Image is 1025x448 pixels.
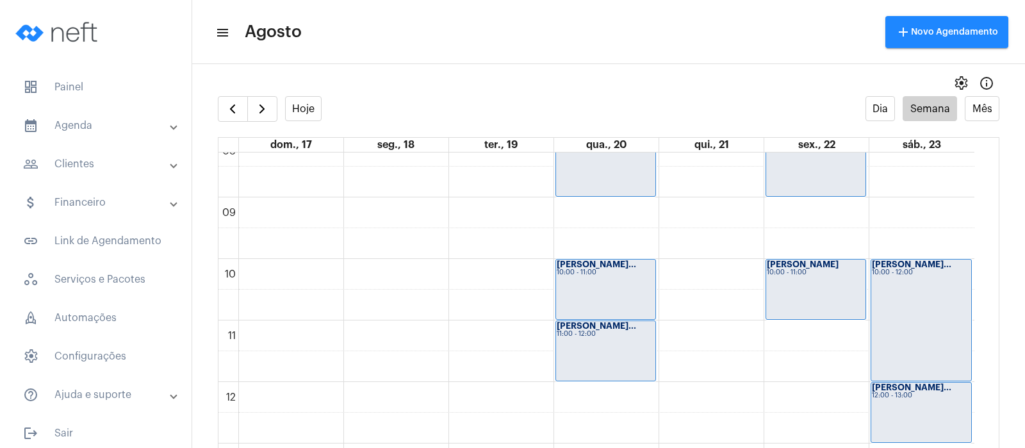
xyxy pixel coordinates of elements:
[23,118,171,133] mat-panel-title: Agenda
[23,195,171,210] mat-panel-title: Financeiro
[979,76,994,91] mat-icon: Info
[953,76,969,91] span: settings
[482,138,520,152] a: 19 de agosto de 2025
[215,25,228,40] mat-icon: sidenav icon
[268,138,315,152] a: 17 de agosto de 2025
[692,138,732,152] a: 21 de agosto de 2025
[965,96,999,121] button: Mês
[584,138,629,152] a: 20 de agosto de 2025
[900,138,944,152] a: 23 de agosto de 2025
[224,392,238,403] div: 12
[23,272,38,287] span: sidenav icon
[885,16,1008,48] button: Novo Agendamento
[220,207,238,219] div: 09
[23,310,38,326] span: sidenav icon
[247,96,277,122] button: Próximo Semana
[23,79,38,95] span: sidenav icon
[896,28,998,37] span: Novo Agendamento
[796,138,838,152] a: 22 de agosto de 2025
[865,96,896,121] button: Dia
[557,322,636,330] strong: [PERSON_NAME]...
[974,71,999,96] button: Info
[8,149,192,179] mat-expansion-panel-header: sidenav iconClientes
[8,187,192,218] mat-expansion-panel-header: sidenav iconFinanceiro
[557,269,655,276] div: 10:00 - 11:00
[23,233,38,249] mat-icon: sidenav icon
[903,96,957,121] button: Semana
[225,330,238,342] div: 11
[872,260,951,269] strong: [PERSON_NAME]...
[767,260,839,269] strong: [PERSON_NAME]
[375,138,417,152] a: 18 de agosto de 2025
[10,6,106,58] img: logo-neft-novo-2.png
[13,264,179,295] span: Serviços e Pacotes
[8,110,192,141] mat-expansion-panel-header: sidenav iconAgenda
[767,269,865,276] div: 10:00 - 11:00
[872,392,971,399] div: 12:00 - 13:00
[218,96,248,122] button: Semana Anterior
[23,195,38,210] mat-icon: sidenav icon
[23,118,38,133] mat-icon: sidenav icon
[896,24,911,40] mat-icon: add
[222,269,238,280] div: 10
[23,349,38,364] span: sidenav icon
[23,387,171,402] mat-panel-title: Ajuda e suporte
[8,379,192,410] mat-expansion-panel-header: sidenav iconAjuda e suporte
[245,22,302,42] span: Agosto
[13,341,179,372] span: Configurações
[872,269,971,276] div: 10:00 - 12:00
[23,426,38,441] mat-icon: sidenav icon
[23,387,38,402] mat-icon: sidenav icon
[557,331,655,338] div: 11:00 - 12:00
[285,96,322,121] button: Hoje
[557,260,636,269] strong: [PERSON_NAME]...
[872,383,951,392] strong: [PERSON_NAME]...
[23,156,171,172] mat-panel-title: Clientes
[13,226,179,256] span: Link de Agendamento
[948,71,974,96] button: settings
[23,156,38,172] mat-icon: sidenav icon
[13,72,179,103] span: Painel
[13,303,179,333] span: Automações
